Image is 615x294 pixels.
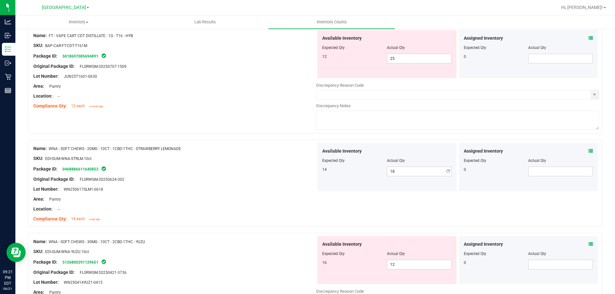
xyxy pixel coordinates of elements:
span: Area: [33,83,44,89]
span: Lot Number: [33,74,59,79]
span: Area: [33,196,44,202]
div: Actual Qty [528,45,593,51]
span: EDI-GUM-WNA-YUZU.10ct [45,250,89,254]
span: -- [54,207,60,211]
span: Package ID: [33,53,57,59]
span: Actual Qty [387,251,405,256]
span: In Sync [101,52,107,59]
div: 0 [464,54,529,60]
span: Pantry [46,84,61,89]
inline-svg: Outbound [5,60,11,66]
div: 0 [464,260,529,266]
span: Available Inventory [322,241,362,248]
span: Assigned Inventory [464,148,503,155]
span: Available Inventory [322,148,362,155]
input: 14 [387,167,451,176]
inline-svg: Inbound [5,32,11,39]
span: WNA - SOFT CHEWS - 30MG - 10CT - 2CBD-1THC - YUZU [49,240,145,244]
span: Package ID: [33,259,57,265]
a: 5018697085694891 [62,54,98,59]
iframe: Resource center [6,243,26,262]
span: Package ID: [33,166,57,171]
span: 14 each [71,217,85,221]
span: WN250414YUZ1-0415 [61,280,102,285]
span: Name: [33,239,47,244]
p: 08/21 [3,286,12,291]
input: 25 [387,54,451,63]
span: Hi, [PERSON_NAME]! [561,5,603,10]
inline-svg: Retail [5,74,11,80]
div: Actual Qty [528,158,593,163]
div: 0 [464,167,529,172]
span: Name: [33,33,47,38]
span: SKU: [33,156,43,161]
span: SKU: [33,43,43,48]
span: JUN25T1601-0630 [61,74,97,79]
div: Expected Qty [464,158,529,163]
span: Pantry [46,197,61,202]
span: EDI-GUM-WNA-STRLM.10ct [45,156,92,161]
span: 14 [322,167,327,172]
span: Assigned Inventory [464,241,503,248]
a: 5126800291129651 [62,260,98,265]
a: 0468886611640853 [62,167,98,171]
a: Inventory Counts [268,15,395,29]
input: 12 [387,260,451,269]
p: 09:21 PM EDT [3,269,12,286]
span: [GEOGRAPHIC_DATA] [42,5,86,10]
a: Lab Results [142,15,268,29]
span: Expected Qty [322,45,345,50]
span: FT - VAPE CART CDT DISTILLATE - 1G - T16 - HYB [49,34,133,38]
inline-svg: Analytics [5,19,11,25]
div: Expected Qty [464,251,529,257]
span: select [591,90,599,99]
span: Inventory Counts [308,19,356,25]
span: FLSRWGM-20250421-3736 [77,270,127,275]
span: FLSRWGM-20250624-302 [77,177,124,182]
span: Available Inventory [322,35,362,42]
span: Original Package ID: [33,177,75,182]
span: Discrepancy Reason Code [316,83,364,88]
span: Compliance Qty: [33,216,67,221]
span: Assigned Inventory [464,35,503,42]
span: Compliance Qty: [33,103,67,108]
span: Expected Qty [322,251,345,256]
span: 16 [322,260,327,265]
span: Lot Number: [33,187,59,192]
span: BAP-CAR-FT-CDT-T161M [45,44,87,48]
span: Original Package ID: [33,270,75,275]
span: WN250617SLM1-0618 [61,187,103,192]
span: 12 each [71,104,85,108]
span: -- [54,94,60,99]
span: Actual Qty [387,45,405,50]
span: Discrepancy Reason Code [316,289,364,294]
inline-svg: Inventory [5,46,11,52]
span: Expected Qty [322,158,345,163]
span: FLSRWGM-20250707-1509 [77,64,127,69]
span: SKU: [33,249,43,254]
span: Inventory [16,19,142,25]
span: Lot Number: [33,280,59,285]
span: In Sync [101,258,107,265]
span: Actual Qty [387,158,405,163]
span: a day ago [89,218,100,221]
div: Discrepancy Notes [316,103,599,109]
div: Expected Qty [464,45,529,51]
span: Name: [33,146,47,151]
span: Lab Results [186,19,225,25]
a: Inventory [15,15,142,29]
span: Location: [33,206,53,211]
span: In Sync [101,165,107,172]
span: Original Package ID: [33,64,75,69]
span: WNA - SOFT CHEWS - 20MG - 10CT - 1CBD-1THC - STRAWBERRY LEMONADE [49,147,181,151]
inline-svg: Reports [5,87,11,94]
span: a month ago [89,105,103,108]
span: 12 [322,54,327,59]
div: Actual Qty [528,251,593,257]
span: Location: [33,93,53,99]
